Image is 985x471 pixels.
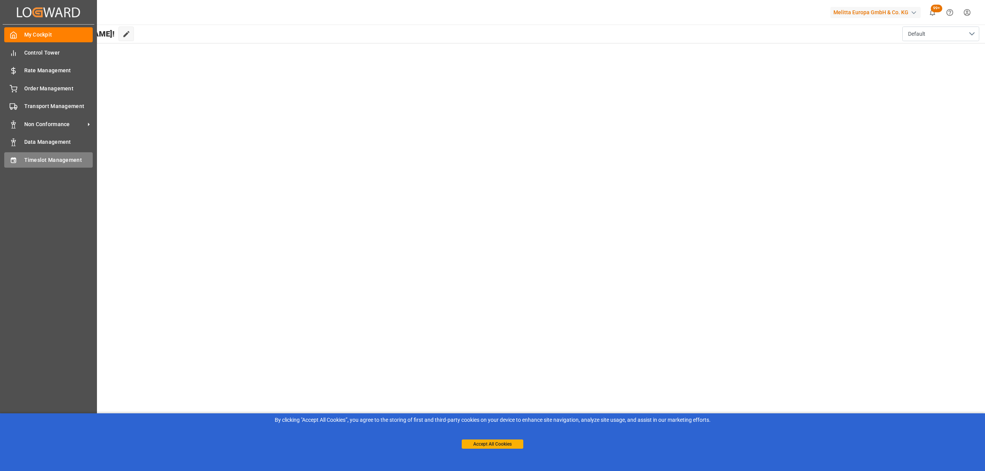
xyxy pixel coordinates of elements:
span: Rate Management [24,67,93,75]
button: Melitta Europa GmbH & Co. KG [830,5,924,20]
span: Non Conformance [24,120,85,128]
span: Order Management [24,85,93,93]
button: Help Center [941,4,958,21]
button: show 100 new notifications [924,4,941,21]
span: Data Management [24,138,93,146]
a: Transport Management [4,99,93,114]
span: 99+ [931,5,942,12]
a: Data Management [4,135,93,150]
span: My Cockpit [24,31,93,39]
span: Default [908,30,925,38]
div: Melitta Europa GmbH & Co. KG [830,7,921,18]
span: Transport Management [24,102,93,110]
span: Control Tower [24,49,93,57]
div: By clicking "Accept All Cookies”, you agree to the storing of first and third-party cookies on yo... [5,416,980,424]
a: Control Tower [4,45,93,60]
a: My Cockpit [4,27,93,42]
button: open menu [902,27,979,41]
a: Timeslot Management [4,152,93,167]
a: Rate Management [4,63,93,78]
span: Timeslot Management [24,156,93,164]
a: Order Management [4,81,93,96]
button: Accept All Cookies [462,439,523,449]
